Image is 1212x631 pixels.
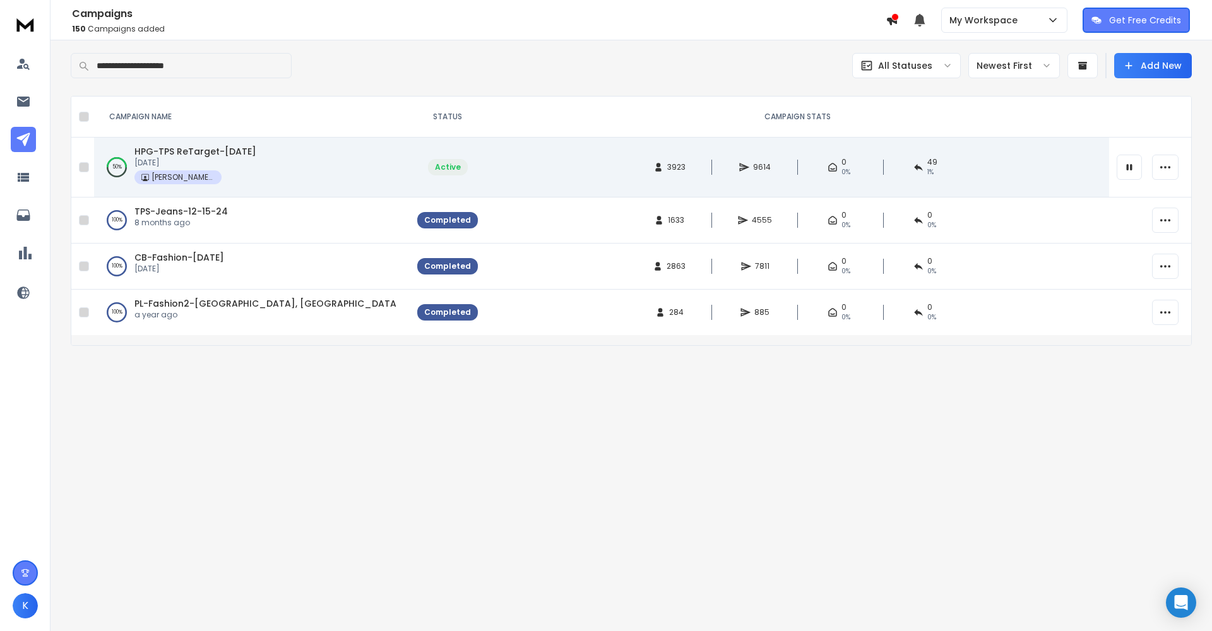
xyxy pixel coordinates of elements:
div: Active [435,162,461,172]
span: 9614 [753,162,771,172]
p: [DATE] [134,158,256,168]
span: 0 [841,302,847,312]
th: STATUS [410,97,485,138]
img: logo [13,13,38,36]
span: 0% [841,312,850,322]
span: 0 [841,157,847,167]
span: 0 % [927,312,936,322]
button: Add New [1114,53,1192,78]
span: 0 [841,256,847,266]
span: 0 [927,302,932,312]
p: a year ago [134,310,397,320]
th: CAMPAIGN STATS [485,97,1109,138]
td: 100%TPS-Jeans-12-15-248 months ago [94,198,410,244]
span: 150 [72,23,86,34]
span: 0% [841,167,850,177]
td: 100%PL-Fashion2-[GEOGRAPHIC_DATA], [GEOGRAPHIC_DATA]-[DATE]a year ago [94,290,410,336]
a: PL-Fashion2-[GEOGRAPHIC_DATA], [GEOGRAPHIC_DATA]-[DATE] [134,297,437,310]
span: 0% [841,266,850,276]
span: 7811 [755,261,769,271]
span: 1633 [668,215,684,225]
span: 4555 [752,215,772,225]
p: 50 % [112,161,122,174]
th: CAMPAIGN NAME [94,97,410,138]
p: 100 % [112,214,122,227]
p: [DATE] [134,264,224,274]
span: 0 [927,256,932,266]
td: 50%HPG-TPS ReTarget-[DATE][DATE][PERSON_NAME] Property Group [94,138,410,198]
span: 0% [841,220,850,230]
a: HPG-TPS ReTarget-[DATE] [134,145,256,158]
td: 100%CB-Fashion-[DATE][DATE] [94,244,410,290]
span: 0 % [927,220,936,230]
span: 49 [927,157,937,167]
button: K [13,593,38,618]
span: 0 [927,210,932,220]
div: Open Intercom Messenger [1166,587,1196,618]
div: Completed [424,307,471,317]
a: TPS-Jeans-12-15-24 [134,205,228,218]
p: 100 % [112,260,122,273]
button: Newest First [968,53,1060,78]
p: 100 % [112,306,122,319]
span: 885 [754,307,769,317]
span: 284 [669,307,684,317]
div: Completed [424,215,471,225]
span: 0 % [927,266,936,276]
p: My Workspace [949,14,1023,27]
p: All Statuses [878,59,932,72]
a: CB-Fashion-[DATE] [134,251,224,264]
p: [PERSON_NAME] Property Group [151,172,215,182]
span: 0 [841,210,847,220]
h1: Campaigns [72,6,886,21]
p: Campaigns added [72,24,886,34]
p: 8 months ago [134,218,228,228]
span: 3923 [667,162,686,172]
span: 1 % [927,167,934,177]
button: Get Free Credits [1083,8,1190,33]
p: Get Free Credits [1109,14,1181,27]
div: Completed [424,261,471,271]
span: 2863 [667,261,686,271]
